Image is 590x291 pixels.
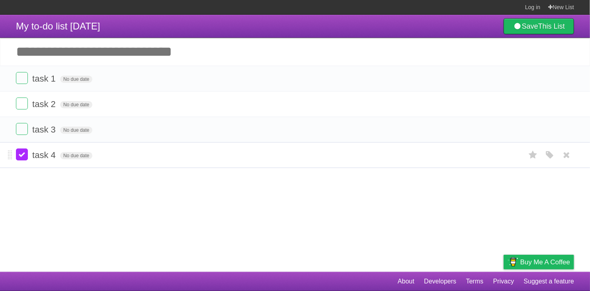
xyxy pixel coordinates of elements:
span: No due date [60,127,92,134]
span: Buy me a coffee [520,255,570,269]
span: task 3 [32,125,58,135]
a: Suggest a feature [524,274,574,289]
a: Privacy [493,274,514,289]
span: task 1 [32,74,58,84]
span: No due date [60,101,92,108]
span: No due date [60,152,92,159]
a: SaveThis List [504,18,574,34]
label: Done [16,148,28,160]
a: Buy me a coffee [504,255,574,270]
a: Developers [424,274,456,289]
span: My to-do list [DATE] [16,21,100,31]
b: This List [538,22,565,30]
label: Done [16,72,28,84]
span: task 2 [32,99,58,109]
img: Buy me a coffee [508,255,518,269]
a: Terms [466,274,484,289]
label: Star task [526,148,541,162]
label: Done [16,123,28,135]
span: task 4 [32,150,58,160]
span: No due date [60,76,92,83]
label: Done [16,98,28,109]
a: About [398,274,414,289]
